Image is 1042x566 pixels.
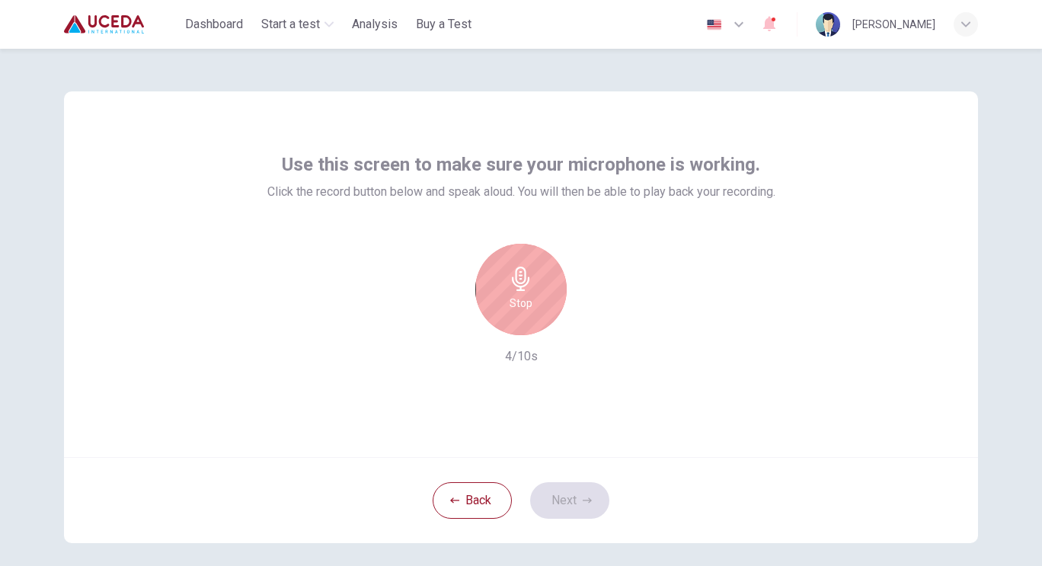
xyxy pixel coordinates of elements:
[416,15,471,34] span: Buy a Test
[179,11,249,38] button: Dashboard
[64,9,144,40] img: Uceda logo
[705,19,724,30] img: en
[261,15,320,34] span: Start a test
[346,11,404,38] button: Analysis
[410,11,478,38] button: Buy a Test
[475,244,567,335] button: Stop
[852,15,935,34] div: [PERSON_NAME]
[267,183,775,201] span: Click the record button below and speak aloud. You will then be able to play back your recording.
[185,15,243,34] span: Dashboard
[816,12,840,37] img: Profile picture
[255,11,340,38] button: Start a test
[352,15,398,34] span: Analysis
[64,9,179,40] a: Uceda logo
[505,347,538,366] h6: 4/10s
[282,152,760,177] span: Use this screen to make sure your microphone is working.
[510,294,532,312] h6: Stop
[433,482,512,519] button: Back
